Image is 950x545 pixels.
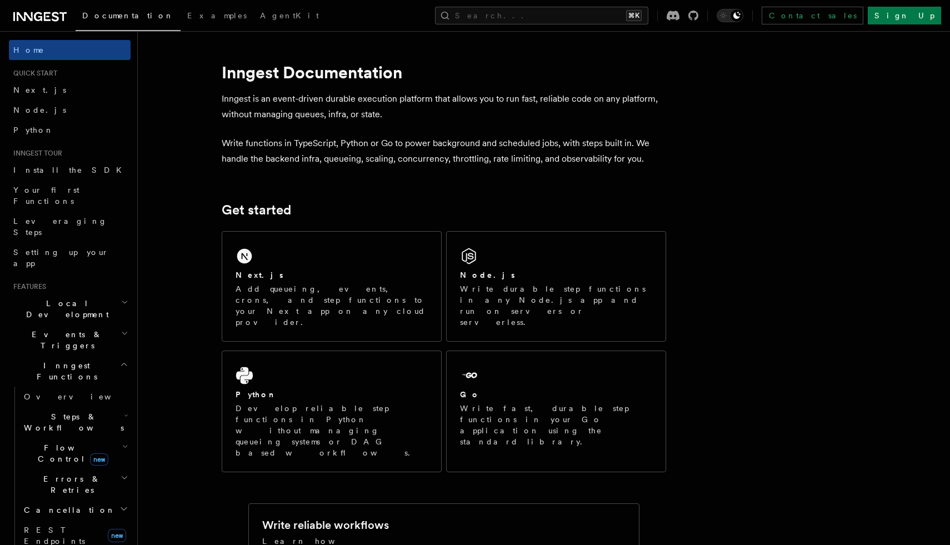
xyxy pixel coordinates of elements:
[460,403,652,447] p: Write fast, durable step functions in your Go application using the standard library.
[13,186,79,206] span: Your first Functions
[9,298,121,320] span: Local Development
[9,324,131,356] button: Events & Triggers
[9,180,131,211] a: Your first Functions
[260,11,319,20] span: AgentKit
[19,469,131,500] button: Errors & Retries
[9,120,131,140] a: Python
[222,202,291,218] a: Get started
[446,351,666,472] a: GoWrite fast, durable step functions in your Go application using the standard library.
[717,9,743,22] button: Toggle dark mode
[13,44,44,56] span: Home
[222,231,442,342] a: Next.jsAdd queueing, events, crons, and step functions to your Next app on any cloud provider.
[9,160,131,180] a: Install the SDK
[460,389,480,400] h2: Go
[435,7,648,24] button: Search...⌘K
[222,91,666,122] p: Inngest is an event-driven durable execution platform that allows you to run fast, reliable code ...
[9,329,121,351] span: Events & Triggers
[19,504,116,516] span: Cancellation
[626,10,642,21] kbd: ⌘K
[19,473,121,496] span: Errors & Retries
[9,80,131,100] a: Next.js
[236,269,283,281] h2: Next.js
[24,392,138,401] span: Overview
[76,3,181,31] a: Documentation
[460,283,652,328] p: Write durable step functions in any Node.js app and run on servers or serverless.
[19,500,131,520] button: Cancellation
[236,403,428,458] p: Develop reliable step functions in Python without managing queueing systems or DAG based workflows.
[9,356,131,387] button: Inngest Functions
[9,282,46,291] span: Features
[187,11,247,20] span: Examples
[762,7,863,24] a: Contact sales
[9,293,131,324] button: Local Development
[181,3,253,30] a: Examples
[9,211,131,242] a: Leveraging Steps
[13,126,54,134] span: Python
[19,407,131,438] button: Steps & Workflows
[82,11,174,20] span: Documentation
[13,248,109,268] span: Setting up your app
[13,166,128,174] span: Install the SDK
[236,283,428,328] p: Add queueing, events, crons, and step functions to your Next app on any cloud provider.
[108,529,126,542] span: new
[868,7,941,24] a: Sign Up
[460,269,515,281] h2: Node.js
[222,136,666,167] p: Write functions in TypeScript, Python or Go to power background and scheduled jobs, with steps bu...
[19,438,131,469] button: Flow Controlnew
[236,389,277,400] h2: Python
[222,351,442,472] a: PythonDevelop reliable step functions in Python without managing queueing systems or DAG based wo...
[9,242,131,273] a: Setting up your app
[262,517,389,533] h2: Write reliable workflows
[13,86,66,94] span: Next.js
[446,231,666,342] a: Node.jsWrite durable step functions in any Node.js app and run on servers or serverless.
[19,411,124,433] span: Steps & Workflows
[9,69,57,78] span: Quick start
[222,62,666,82] h1: Inngest Documentation
[9,100,131,120] a: Node.js
[90,453,108,466] span: new
[13,106,66,114] span: Node.js
[9,40,131,60] a: Home
[9,149,62,158] span: Inngest tour
[19,387,131,407] a: Overview
[253,3,326,30] a: AgentKit
[9,360,120,382] span: Inngest Functions
[13,217,107,237] span: Leveraging Steps
[19,442,122,464] span: Flow Control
